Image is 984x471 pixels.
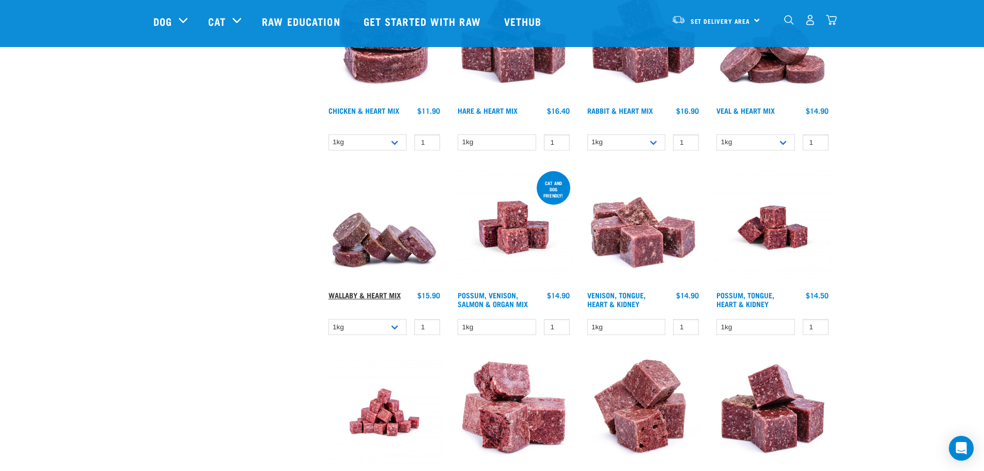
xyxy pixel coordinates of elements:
div: $14.90 [676,291,699,299]
a: Hare & Heart Mix [458,109,518,112]
div: $14.90 [547,291,570,299]
input: 1 [673,134,699,150]
a: Get started with Raw [353,1,494,42]
input: 1 [803,134,829,150]
img: 1077 Wild Goat Mince 01 [455,354,572,471]
input: 1 [414,134,440,150]
a: Veal & Heart Mix [716,109,775,112]
img: Possum Venison Salmon Organ 1626 [455,169,572,286]
img: home-icon@2x.png [826,14,837,25]
a: Raw Education [252,1,353,42]
div: $11.90 [417,107,440,115]
input: 1 [544,134,570,150]
input: 1 [673,319,699,335]
input: 1 [803,319,829,335]
img: Whole Minced Rabbit Cubes 01 [714,354,831,471]
a: Possum, Venison, Salmon & Organ Mix [458,293,528,305]
input: 1 [414,319,440,335]
a: Chicken & Heart Mix [329,109,399,112]
input: 1 [544,319,570,335]
div: $15.90 [417,291,440,299]
a: Rabbit & Heart Mix [587,109,653,112]
img: Possum Tongue Heart Kidney 1682 [714,169,831,286]
div: $14.90 [806,107,829,115]
img: 1093 Wallaby Heart Medallions 01 [326,169,443,286]
div: Open Intercom Messenger [949,436,974,461]
a: Wallaby & Heart Mix [329,293,401,297]
a: Venison, Tongue, Heart & Kidney [587,293,646,305]
span: Set Delivery Area [691,19,751,23]
img: Chicken M Ince 1613 [326,354,443,471]
a: Possum, Tongue, Heart & Kidney [716,293,774,305]
img: 1102 Possum Mince 01 [585,354,702,471]
img: home-icon-1@2x.png [784,15,794,25]
div: $16.40 [547,107,570,115]
img: Pile Of Cubed Venison Tongue Mix For Pets [585,169,702,286]
a: Dog [153,13,172,29]
div: cat and dog friendly! [537,175,570,203]
a: Cat [208,13,226,29]
div: $14.50 [806,291,829,299]
img: van-moving.png [671,15,685,24]
a: Vethub [494,1,555,42]
div: $16.90 [676,107,699,115]
img: user.png [805,14,816,25]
